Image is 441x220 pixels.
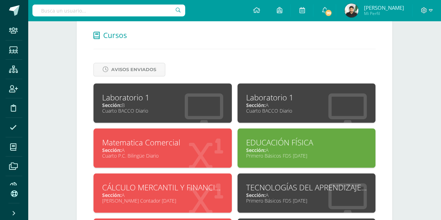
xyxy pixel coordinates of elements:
div: Matematica Comercial [102,137,223,148]
div: Laboratorio 1 [102,92,223,103]
img: 333b0b311e30b8d47132d334b2cfd205.png [344,3,358,17]
div: A [246,102,367,108]
div: A [246,147,367,153]
span: Sección: [102,192,122,198]
div: Cuarto P.C. Bilingüe Diario [102,152,223,159]
div: A [246,192,367,198]
div: EDUCACIÓN FÍSICA [246,137,367,148]
a: TECNOLOGÍAS DEL APRENDIZAJE Y LA COMUNICACIÓNSección:APrimero Básicos FDS [DATE] [237,173,376,213]
span: Cursos [103,30,127,40]
span: Sección: [102,102,122,108]
span: Avisos Enviados [111,63,156,76]
div: B [102,102,223,108]
div: A [102,147,223,153]
input: Busca un usuario... [32,5,185,16]
span: Sección: [246,102,266,108]
a: Laboratorio 1Sección:ACuarto BACCO Diario [237,83,376,123]
a: Laboratorio 1Sección:BCuarto BACCO Diario [93,83,232,123]
span: 99 [325,9,332,17]
span: Sección: [102,147,122,153]
a: Matematica ComercialSección:ACuarto P.C. Bilingüe Diario [93,128,232,168]
span: [PERSON_NAME] [364,4,404,11]
div: A [102,192,223,198]
a: EDUCACIÓN FÍSICASección:APrimero Básicos FDS [DATE] [237,128,376,168]
div: TECNOLOGÍAS DEL APRENDIZAJE Y LA COMUNICACIÓN [246,182,367,193]
div: Cuarto BACCO Diario [102,107,223,114]
a: CÁLCULO MERCANTIL Y FINANCIEROSección:A[PERSON_NAME] Contador [DATE] [93,173,232,213]
div: Laboratorio 1 [246,92,367,103]
div: [PERSON_NAME] Contador [DATE] [102,197,223,204]
div: Cuarto BACCO Diario [246,107,367,114]
div: CÁLCULO MERCANTIL Y FINANCIERO [102,182,223,193]
a: Avisos Enviados [93,63,165,76]
span: Sección: [246,192,266,198]
div: Primero Básicos FDS [DATE] [246,197,367,204]
div: Primero Básicos FDS [DATE] [246,152,367,159]
span: Sección: [246,147,266,153]
span: Mi Perfil [364,10,404,16]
